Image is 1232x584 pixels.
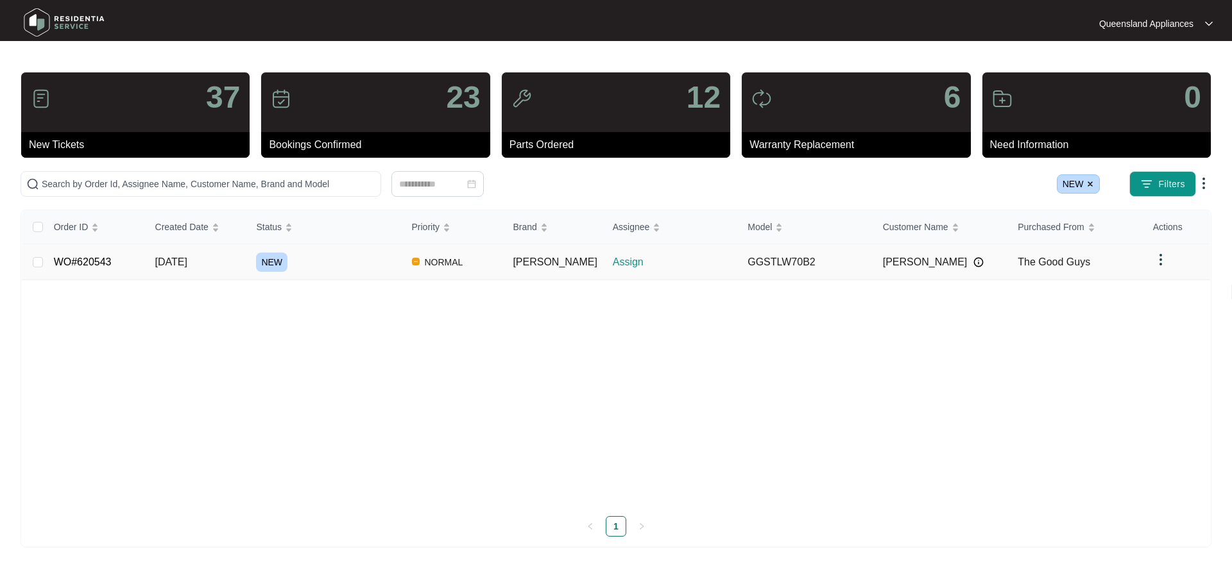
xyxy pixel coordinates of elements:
span: Order ID [54,220,89,234]
p: Bookings Confirmed [269,137,490,153]
p: 37 [206,82,240,113]
span: Assignee [613,220,650,234]
th: Created Date [145,210,246,244]
p: New Tickets [29,137,250,153]
img: dropdown arrow [1153,252,1168,267]
img: close icon [1086,180,1094,188]
img: dropdown arrow [1196,176,1211,191]
th: Actions [1143,210,1210,244]
span: left [586,522,594,530]
span: Model [748,220,772,234]
img: icon [992,88,1013,109]
th: Order ID [44,210,145,244]
img: search-icon [26,178,39,190]
img: residentia service logo [19,3,109,42]
p: Warranty Replacement [749,137,970,153]
th: Customer Name [873,210,1008,244]
li: 1 [606,516,626,537]
td: GGSTLW70B2 [737,244,873,280]
span: [PERSON_NAME] [513,256,597,267]
img: icon [511,88,532,109]
img: icon [751,88,772,109]
span: Customer Name [883,220,948,234]
span: [DATE] [155,256,187,267]
th: Purchased From [1007,210,1143,244]
span: Status [256,220,282,234]
p: Need Information [990,137,1211,153]
th: Status [246,210,401,244]
th: Priority [402,210,503,244]
p: 23 [446,82,480,113]
span: Priority [412,220,440,234]
button: left [580,516,601,537]
span: [PERSON_NAME] [883,254,968,270]
p: Queensland Appliances [1099,17,1193,30]
span: NEW [1057,174,1100,194]
span: Purchased From [1018,220,1084,234]
img: Vercel Logo [412,258,420,265]
img: filter icon [1140,178,1153,190]
input: Search by Order Id, Assignee Name, Customer Name, Brand and Model [42,177,375,191]
p: Assign [613,254,738,270]
span: right [638,522,646,530]
button: right [631,516,652,537]
span: NORMAL [420,254,468,270]
span: Filters [1158,178,1185,191]
li: Next Page [631,516,652,537]
a: 1 [606,517,626,536]
th: Model [737,210,873,244]
p: 6 [944,82,961,113]
span: NEW [256,253,287,272]
p: 0 [1184,82,1201,113]
img: dropdown arrow [1205,21,1213,27]
img: icon [271,88,291,109]
a: WO#620543 [54,256,112,267]
th: Assignee [603,210,738,244]
p: Parts Ordered [509,137,730,153]
span: The Good Guys [1018,256,1090,267]
button: filter iconFilters [1129,171,1196,197]
span: Brand [513,220,536,234]
li: Previous Page [580,516,601,537]
th: Brand [502,210,602,244]
span: Created Date [155,220,209,234]
img: Info icon [973,257,984,267]
p: 12 [687,82,721,113]
img: icon [31,88,51,109]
